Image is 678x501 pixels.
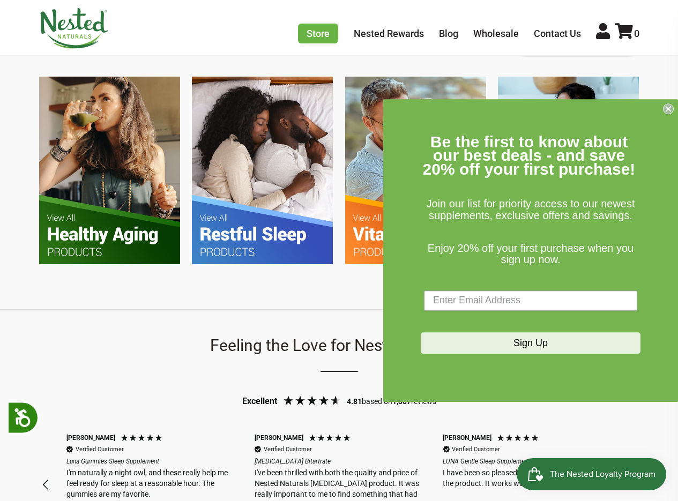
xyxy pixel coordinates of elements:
[534,28,581,39] a: Contact Us
[280,394,344,409] div: 4.81 Stars
[264,445,312,453] div: Verified Customer
[39,8,109,49] img: Nested Naturals
[496,433,542,445] div: 5 Stars
[443,457,612,466] em: LUNA Gentle Sleep Supplement
[298,24,338,43] a: Store
[424,290,637,311] input: Enter Email Address
[392,397,436,407] div: reviews
[255,433,303,443] div: [PERSON_NAME]
[66,468,235,499] div: I'm naturally a night owl, and these really help me feel ready for sleep at a reasonable hour. Th...
[120,433,166,445] div: 5 Stars
[498,77,639,264] img: FYS-Stess-Relief.jpg
[426,198,635,222] span: Join our list for priority access to our newest supplements, exclusive offers and savings.
[255,457,423,466] em: [MEDICAL_DATA] Bitartrate
[347,397,362,406] span: 4.81
[428,242,634,266] span: Enjoy 20% off your first purchase when you sign up now.
[39,77,180,264] img: FYS-Healthy-Aging.jpg
[354,28,424,39] a: Nested Rewards
[634,28,639,39] span: 0
[345,77,486,264] img: FYS-Vitality.jpg
[66,433,115,443] div: [PERSON_NAME]
[663,103,674,114] button: Close dialog
[66,457,235,466] em: Luna Gummies Sleep Supplement
[192,77,333,264] img: FYS-Restful-Sleep.jpg
[443,433,491,443] div: [PERSON_NAME]
[443,468,612,489] div: I have been so pleased with the results I get from the product. It works well for me.
[383,99,678,402] div: FLYOUT Form
[242,395,277,407] div: Excellent
[308,433,354,445] div: 5 Stars
[421,332,640,354] button: Sign Up
[615,28,639,39] a: 0
[34,472,59,498] div: REVIEWS.io Carousel Scroll Left
[423,133,636,178] span: Be the first to know about our best deals - and save 20% off your first purchase!
[347,397,392,407] div: based on
[517,458,667,490] iframe: Button to open loyalty program pop-up
[76,445,124,453] div: Verified Customer
[473,28,519,39] a: Wholesale
[452,445,500,453] div: Verified Customer
[439,28,458,39] a: Blog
